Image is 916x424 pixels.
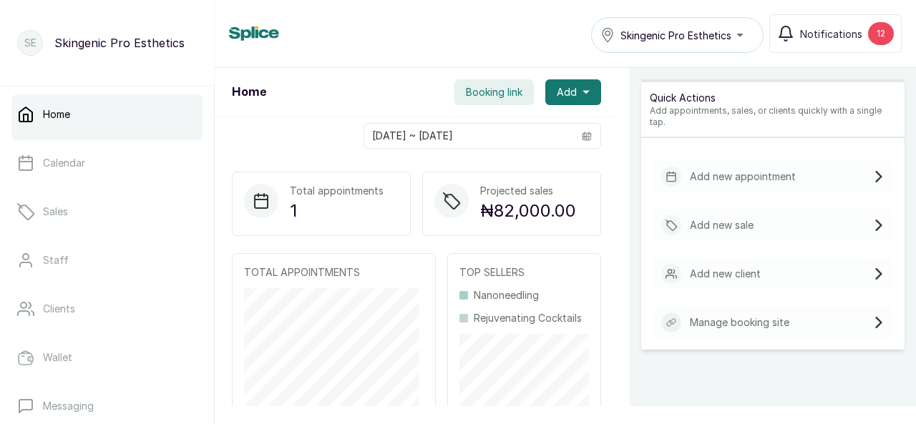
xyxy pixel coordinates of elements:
p: Skingenic Pro Esthetics [54,34,185,51]
p: Quick Actions [650,91,896,105]
p: SE [24,36,36,50]
a: Home [11,94,203,134]
a: Calendar [11,143,203,183]
span: Booking link [466,85,522,99]
h1: Home [232,84,266,101]
a: Staff [11,240,203,280]
p: Nanoneedling [474,288,539,302]
a: Clients [11,289,203,329]
p: TOP SELLERS [459,265,589,280]
p: Total appointments [290,184,384,198]
button: Booking link [454,79,534,105]
svg: calendar [582,131,592,141]
button: Notifications12 [769,14,902,53]
p: Wallet [43,350,72,365]
p: Add new appointment [690,169,796,184]
div: 12 [868,22,894,45]
p: TOTAL APPOINTMENTS [244,265,424,280]
a: Wallet [11,337,203,378]
p: Rejuvenating Cocktails [474,311,582,325]
span: Skingenic Pro Esthetics [620,28,731,43]
p: Messaging [43,399,94,413]
p: 1 [290,198,384,224]
p: ₦82,000.00 [480,198,576,224]
p: Projected sales [480,184,576,198]
p: Home [43,107,70,122]
p: Sales [43,204,68,219]
input: Select date [364,124,573,148]
p: Calendar [43,156,85,170]
p: Add new client [690,267,761,281]
p: Clients [43,302,75,316]
p: Add new sale [690,218,754,232]
a: Sales [11,192,203,232]
p: Manage booking site [690,315,789,330]
button: Add [545,79,601,105]
p: Staff [43,253,69,267]
button: Skingenic Pro Esthetics [591,17,764,53]
p: Add appointments, sales, or clients quickly with a single tap. [650,105,896,128]
span: Notifications [800,26,862,41]
span: Add [557,85,577,99]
